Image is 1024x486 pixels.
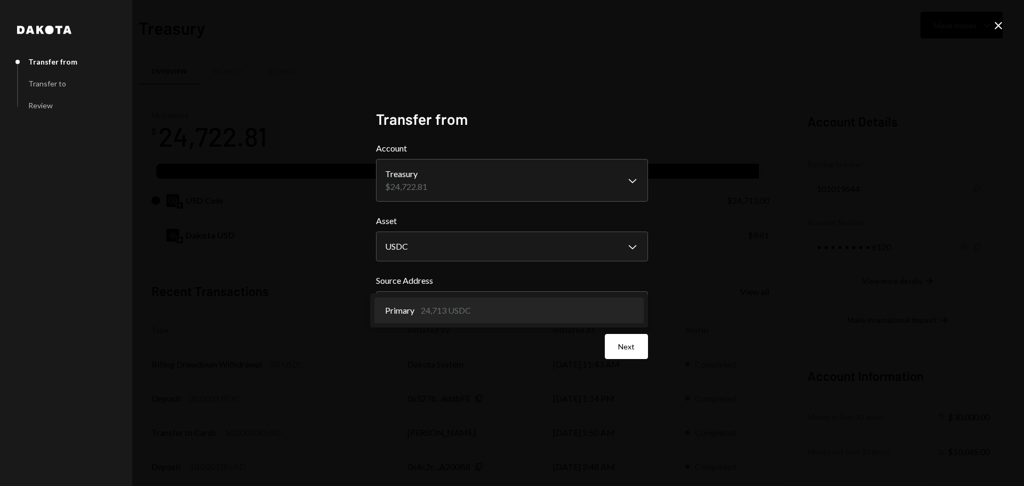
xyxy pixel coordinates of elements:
button: Asset [376,232,648,261]
h2: Transfer from [376,109,648,130]
button: Source Address [376,291,648,321]
div: Transfer to [28,79,66,88]
button: Account [376,159,648,202]
div: 24,713 USDC [421,304,471,317]
span: Primary [385,304,414,317]
button: Next [605,334,648,359]
label: Source Address [376,274,648,287]
label: Asset [376,214,648,227]
label: Account [376,142,648,155]
div: Transfer from [28,57,77,66]
div: Review [28,101,53,110]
